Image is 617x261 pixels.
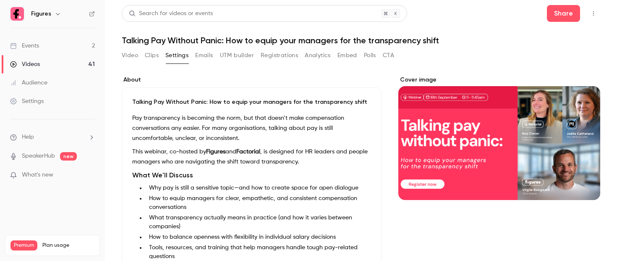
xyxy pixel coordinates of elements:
[60,152,77,161] span: new
[10,7,24,21] img: Figures
[132,147,371,167] p: This webinar, co-hosted by and , is designed for HR leaders and people managers who are navigatin...
[10,79,47,87] div: Audience
[132,113,371,143] p: Pay transparency is becoming the norm, but that doesn’t make compensation conversations any easie...
[398,76,600,84] label: Cover image
[146,243,371,261] li: Tools, resources, and training that help managers handle tough pay-related questions
[10,42,39,50] div: Events
[132,98,371,106] p: Talking Pay Without Panic: How to equip your managers for the transparency shift
[42,242,94,249] span: Plan usage
[22,152,55,161] a: SpeakerHub
[146,214,371,231] li: What transparency actually means in practice (and how it varies between companies)
[305,49,331,62] button: Analytics
[10,133,95,142] li: help-dropdown-opener
[146,184,371,192] li: Why pay is still a sensitive topic—and how to create space for open dialogue
[398,76,600,200] section: Cover image
[10,60,40,69] div: Videos
[10,240,37,250] span: Premium
[220,49,254,62] button: UTM builder
[22,133,34,142] span: Help
[145,49,159,62] button: Clips
[10,97,44,105] div: Settings
[364,49,376,62] button: Polls
[85,171,95,179] iframe: Noticeable Trigger
[337,49,357,62] button: Embed
[261,49,298,62] button: Registrations
[383,49,394,62] button: CTA
[132,170,371,180] h3: What We'll Discuss
[587,7,600,20] button: Top Bar Actions
[195,49,213,62] button: Emails
[547,5,580,22] button: Share
[31,10,51,18] h6: Figures
[129,9,213,18] div: Search for videos or events
[146,194,371,212] li: How to equip managers for clear, empathetic, and consistent compensation conversations
[206,149,225,155] strong: Figures
[122,49,138,62] button: Video
[146,233,371,242] li: How to balance openness with flexibility in individual salary decisions
[22,171,53,179] span: What's new
[165,49,188,62] button: Settings
[122,76,382,84] label: About
[236,149,260,155] strong: Factorial
[122,35,600,45] h1: Talking Pay Without Panic: How to equip your managers for the transparency shift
